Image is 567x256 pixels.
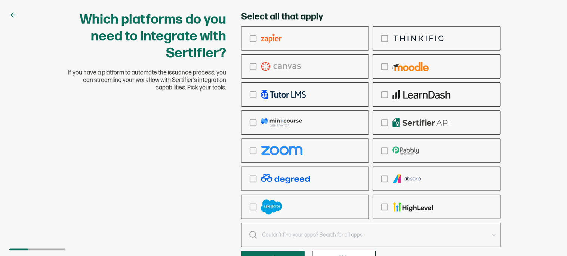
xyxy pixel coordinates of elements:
[392,174,422,183] img: absorb
[392,62,429,71] img: moodle
[392,146,419,155] img: pabbly
[67,69,226,92] span: If you have a platform to automate the issuance process, you can streamline your workflow with Se...
[392,34,445,43] img: thinkific
[241,223,500,247] input: Couldn’t find your apps? Search for all apps
[392,118,450,127] img: api
[261,34,281,43] img: zapier
[261,174,310,183] img: degreed
[261,62,301,71] img: canvas
[261,90,306,99] img: tutor
[392,202,433,211] img: gohighlevel
[261,118,302,127] img: mcg
[530,220,567,256] iframe: Chat Widget
[392,90,450,99] img: learndash
[241,11,323,22] span: Select all that apply
[261,199,282,214] img: salesforce
[67,11,226,62] h1: Which platforms do you need to integrate with Sertifier?
[241,26,500,219] div: checkbox-group
[261,146,302,155] img: zoom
